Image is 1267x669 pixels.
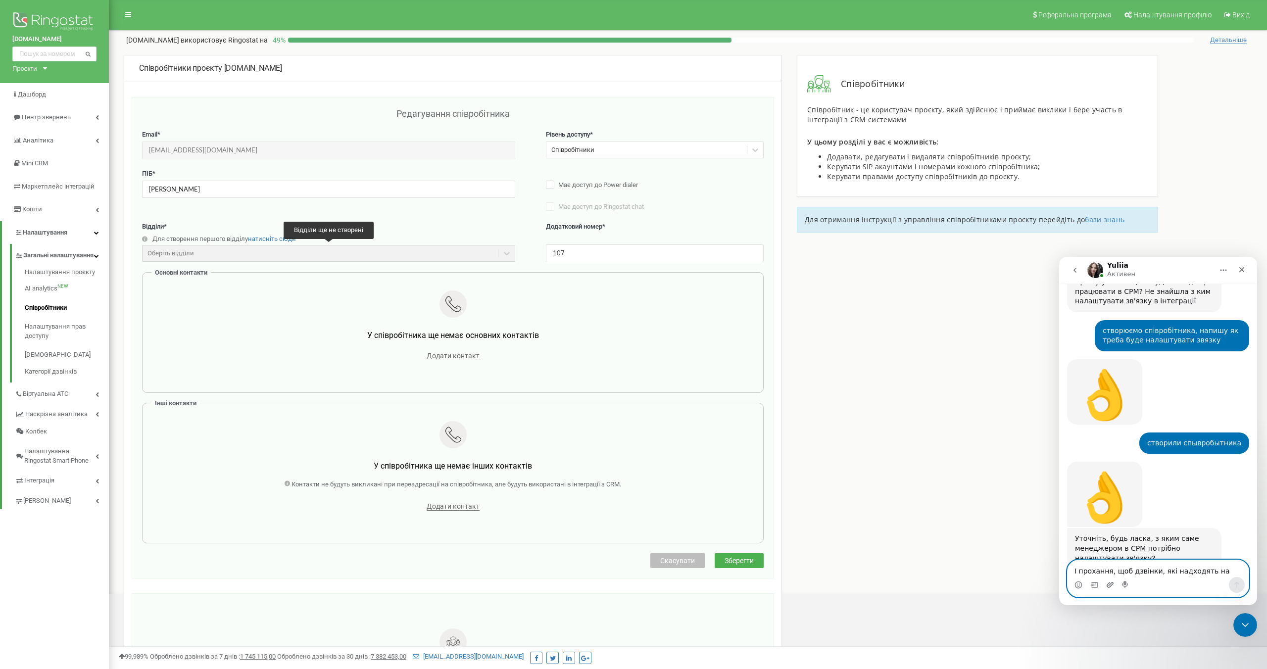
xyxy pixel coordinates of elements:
a: [DEMOGRAPHIC_DATA] [25,345,109,365]
span: Налаштування Ringostat Smart Phone [24,447,96,465]
a: Налаштування прав доступу [25,317,109,345]
span: Контакти не будуть викликані при переадресації на співробітника, але будуть використані в інтегра... [292,480,621,488]
input: Пошук за номером [12,47,97,61]
span: Оброблено дзвінків за 7 днів : [150,653,276,660]
div: Співробітники [551,145,594,155]
span: Керувати SIP акаунтами і номерами кожного співробітника; [827,162,1040,171]
span: ПІБ [142,170,152,177]
a: Колбек [15,423,109,440]
a: Загальні налаштування [15,244,109,264]
span: Редагування співробітника [396,108,510,119]
button: Зберегти [715,553,764,568]
span: Налаштування профілю [1133,11,1212,19]
span: Інші контакти [155,399,196,407]
span: Аналiтика [23,137,53,144]
span: Рівень доступу [546,131,590,138]
u: 1 745 115,00 [240,653,276,660]
span: Колбек [25,427,47,436]
div: Проєкти [12,64,37,73]
span: Mini CRM [21,159,48,167]
div: [DOMAIN_NAME] [139,63,767,74]
span: У співробітника ще немає інших контактів [374,461,532,471]
span: Віртуальна АТС [23,389,68,399]
p: [DOMAIN_NAME] [126,35,268,45]
span: Для створення першого відділу [152,235,248,242]
span: Основні контакти [155,269,207,276]
span: Реферальна програма [1038,11,1112,19]
a: Налаштування проєкту [25,268,109,280]
iframe: Intercom live chat [1233,613,1257,637]
span: Має доступ до Power dialer [558,181,638,189]
span: 99,989% [119,653,148,660]
a: Налаштування Ringostat Smart Phone [15,440,109,469]
span: Додатковий номер [546,223,602,230]
span: Email [142,131,157,138]
span: Співробітники проєкту [139,63,222,73]
a: [EMAIL_ADDRESS][DOMAIN_NAME] [413,653,524,660]
a: бази знань [1085,215,1124,224]
a: AI analyticsNEW [25,279,109,298]
span: Детальніше [1210,36,1247,44]
span: Керувати правами доступу співробітників до проєкту. [827,172,1020,181]
u: 7 382 453,00 [371,653,406,660]
span: Вихід [1232,11,1250,19]
a: [PERSON_NAME] [15,489,109,510]
span: Наскрізна аналітика [25,410,88,419]
a: Налаштування [2,221,109,244]
span: Інтеграція [24,476,54,485]
span: використовує Ringostat на [181,36,268,44]
button: Скасувати [650,553,705,568]
p: 49 % [268,35,288,45]
img: Ringostat logo [12,10,97,35]
span: Для отримання інструкції з управління співробітниками проєкту перейдіть до [805,215,1085,224]
span: Скасувати [660,557,695,565]
input: Введіть ПІБ [142,181,515,198]
span: Має доступ до Ringostat chat [558,203,644,210]
span: Дашборд [18,91,46,98]
span: У співробітника ще немає основних контактів [367,331,539,340]
input: Вкажіть додатковий номер [546,244,764,262]
span: Зберегти [725,557,754,565]
span: Співробітник - це користувач проєкту, який здійснює і приймає виклики і бере участь в інтеграції ... [807,105,1122,124]
a: натисніть сюди [248,235,296,242]
span: Кошти [22,205,42,213]
span: Додати контакт [427,502,480,511]
span: Співробітники [831,78,905,91]
input: Введіть Email [142,142,515,159]
a: [DOMAIN_NAME] [12,35,97,44]
span: Центр звернень [22,113,71,121]
span: Відділи [142,223,164,230]
a: Категорії дзвінків [25,365,109,377]
a: Співробітники [25,298,109,318]
span: Додавати, редагувати і видаляти співробітників проєкту; [827,152,1031,161]
span: Оброблено дзвінків за 30 днів : [277,653,406,660]
iframe: Intercom live chat [1059,257,1257,605]
span: Загальні налаштування [23,251,94,260]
